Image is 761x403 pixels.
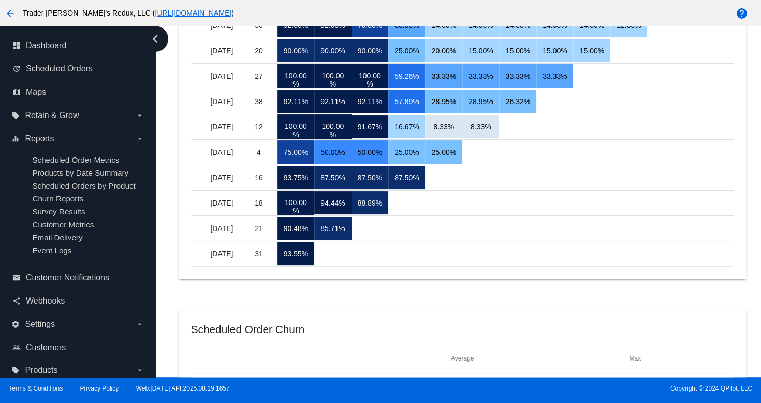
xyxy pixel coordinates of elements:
[203,90,240,113] mat-cell: [DATE]
[203,64,240,88] mat-cell: [DATE]
[240,166,277,189] mat-cell: 16
[12,269,144,286] a: email Customer Notifications
[11,366,20,375] i: local_offer
[388,140,425,164] mat-cell: 25.00%
[240,140,277,164] mat-cell: 4
[203,217,240,240] mat-cell: [DATE]
[352,90,388,113] mat-cell: 92.11%
[314,166,351,189] mat-cell: 87.50%
[240,217,277,240] mat-cell: 21
[26,64,93,74] span: Scheduled Orders
[536,64,573,88] mat-cell: 33.33%
[12,88,21,96] i: map
[499,39,536,62] mat-cell: 15.00%
[26,273,109,282] span: Customer Notifications
[573,39,610,62] mat-cell: 15.00%
[462,64,499,88] mat-cell: 33.33%
[12,339,144,356] a: people_outline Customers
[12,343,21,352] i: people_outline
[352,140,388,164] mat-cell: 50.00%
[32,168,128,177] span: Products by Date Summary
[499,90,536,113] mat-cell: 26.32%
[352,64,388,88] mat-cell: 100.00%
[240,191,277,214] mat-cell: 18
[277,166,314,189] mat-cell: 93.75%
[26,88,46,97] span: Maps
[25,366,57,375] span: Products
[32,155,119,164] a: Scheduled Order Metrics
[425,39,462,62] mat-cell: 20.00%
[240,39,277,62] mat-cell: 20
[277,64,314,88] mat-cell: 100.00%
[32,181,135,190] span: Scheduled Orders by Product
[136,135,144,143] i: arrow_drop_down
[136,111,144,120] i: arrow_drop_down
[389,385,752,392] span: Copyright © 2024 QPilot, LLC
[25,111,79,120] span: Retain & Grow
[11,320,20,328] i: settings
[240,64,277,88] mat-cell: 27
[12,84,144,100] a: map Maps
[352,115,388,138] mat-cell: 91.67%
[32,220,94,229] a: Customer Metrics
[32,246,71,255] a: Event Logs
[80,385,119,392] a: Privacy Policy
[314,64,351,88] mat-cell: 100.00%
[425,64,462,88] mat-cell: 33.33%
[352,39,388,62] mat-cell: 90.00%
[12,61,144,77] a: update Scheduled Orders
[277,217,314,240] mat-cell: 90.48%
[240,115,277,138] mat-cell: 12
[136,366,144,375] i: arrow_drop_down
[388,90,425,113] mat-cell: 57.89%
[388,115,425,138] mat-cell: 16.67%
[12,274,21,282] i: email
[4,7,17,20] mat-icon: arrow_back
[203,242,240,265] mat-cell: [DATE]
[314,191,351,214] mat-cell: 94.44%
[376,355,549,362] mat-header-cell: Average
[191,323,305,335] h2: Scheduled Order Churn
[314,39,351,62] mat-cell: 90.00%
[277,39,314,62] mat-cell: 90.00%
[277,90,314,113] mat-cell: 92.11%
[203,140,240,164] mat-cell: [DATE]
[352,191,388,214] mat-cell: 88.89%
[388,39,425,62] mat-cell: 25.00%
[26,41,66,50] span: Dashboard
[314,217,351,240] mat-cell: 85.71%
[32,194,83,203] a: Churn Reports
[155,9,231,17] a: [URL][DOMAIN_NAME]
[136,320,144,328] i: arrow_drop_down
[314,140,351,164] mat-cell: 50.00%
[277,114,314,139] mat-cell: 100.00%
[462,90,499,113] mat-cell: 28.95%
[9,385,63,392] a: Terms & Conditions
[736,7,748,20] mat-icon: help
[147,31,164,47] i: chevron_left
[388,166,425,189] mat-cell: 87.50%
[26,343,66,352] span: Customers
[462,39,499,62] mat-cell: 15.00%
[12,293,144,309] a: share Webhooks
[203,39,240,62] mat-cell: [DATE]
[277,140,314,164] mat-cell: 75.00%
[11,135,20,143] i: equalizer
[240,90,277,113] mat-cell: 38
[425,90,462,113] mat-cell: 28.95%
[549,355,722,362] mat-header-cell: Max
[499,64,536,88] mat-cell: 33.33%
[425,140,462,164] mat-cell: 25.00%
[32,207,85,216] a: Survey Results
[203,115,240,138] mat-cell: [DATE]
[32,233,82,242] a: Email Delivery
[277,191,314,215] mat-cell: 100.00%
[536,39,573,62] mat-cell: 15.00%
[26,296,65,306] span: Webhooks
[23,9,234,17] span: Trader [PERSON_NAME]'s Redux, LLC ( )
[25,320,55,329] span: Settings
